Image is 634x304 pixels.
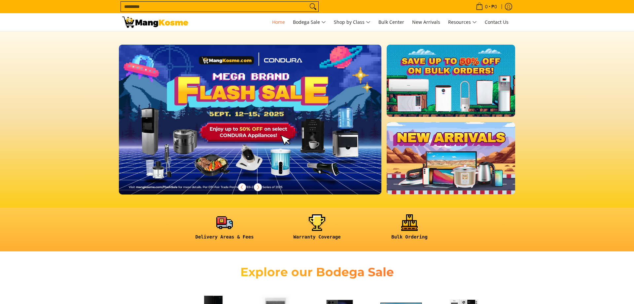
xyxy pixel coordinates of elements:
img: Desktop homepage 29339654 2507 42fb b9ff a0650d39e9ed [119,45,381,195]
span: New Arrivals [412,19,440,25]
a: Contact Us [481,13,512,31]
span: • [474,3,499,10]
a: New Arrivals [409,13,443,31]
button: Search [308,2,318,12]
span: Bulk Center [378,19,404,25]
h2: Explore our Bodega Sale [221,265,413,280]
a: Shop by Class [331,13,374,31]
span: Shop by Class [334,18,370,26]
a: Bodega Sale [290,13,329,31]
a: Resources [445,13,480,31]
button: Previous [235,180,249,195]
button: Next [251,180,265,195]
span: Bodega Sale [293,18,326,26]
a: <h6><strong>Warranty Coverage</strong></h6> [274,214,360,245]
span: Resources [448,18,477,26]
span: ₱0 [490,4,498,9]
span: Contact Us [485,19,509,25]
a: <h6><strong>Delivery Areas & Fees</strong></h6> [182,214,267,245]
img: Mang Kosme: Your Home Appliances Warehouse Sale Partner! [122,17,188,28]
a: <h6><strong>Bulk Ordering</strong></h6> [367,214,452,245]
nav: Main Menu [195,13,512,31]
span: 0 [484,4,489,9]
a: Bulk Center [375,13,407,31]
span: Home [272,19,285,25]
a: Home [269,13,288,31]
